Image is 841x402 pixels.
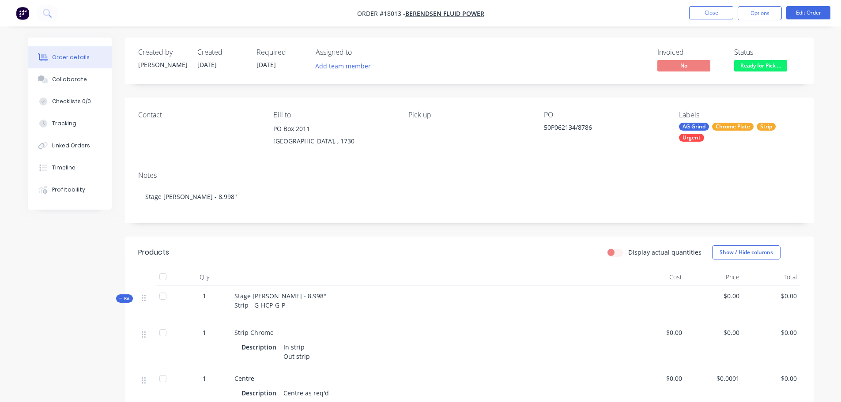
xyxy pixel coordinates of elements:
span: $0.00 [632,328,682,337]
div: Labels [679,111,800,119]
label: Display actual quantities [628,248,701,257]
div: [PERSON_NAME] [138,60,187,69]
div: Checklists 0/0 [52,98,91,105]
span: Stage [PERSON_NAME] - 8.998" Strip - G-HCP-G-P [234,292,326,309]
div: PO Box 2011[GEOGRAPHIC_DATA], , 1730 [273,123,394,151]
button: Order details [28,46,112,68]
span: Order #18013 - [357,9,405,18]
span: Centre [234,374,254,383]
span: $0.00 [747,291,797,301]
div: Description [241,341,280,353]
div: 50P062134/8786 [544,123,654,135]
span: [DATE] [197,60,217,69]
span: Ready for Pick ... [734,60,787,71]
div: PO [544,111,665,119]
div: Urgent [679,134,704,142]
div: Centre as req'd [280,387,332,399]
div: Contact [138,111,259,119]
div: Required [256,48,305,56]
span: $0.00 [632,374,682,383]
div: Tracking [52,120,76,128]
div: Created [197,48,246,56]
div: Collaborate [52,75,87,83]
span: $0.00 [747,328,797,337]
div: Chrome Plate [712,123,754,131]
div: AG Grind [679,123,709,131]
button: Collaborate [28,68,112,90]
button: Add team member [310,60,375,72]
span: $0.00 [747,374,797,383]
div: Notes [138,171,800,180]
span: No [657,60,710,71]
button: Add team member [316,60,376,72]
button: Checklists 0/0 [28,90,112,113]
div: Strip [757,123,776,131]
button: Show / Hide columns [712,245,781,259]
button: Edit Order [786,6,830,19]
a: Berendsen Fluid Power [405,9,484,18]
div: Profitability [52,186,85,194]
div: Assigned to [316,48,404,56]
div: Created by [138,48,187,56]
span: $0.0001 [689,374,739,383]
div: In strip Out strip [280,341,313,363]
button: Profitability [28,179,112,201]
button: Close [689,6,733,19]
div: Cost [628,268,686,286]
span: Strip Chrome [234,328,274,337]
div: Linked Orders [52,142,90,150]
div: Kit [116,294,133,303]
div: Description [241,387,280,399]
div: Stage [PERSON_NAME] - 8.998" [138,183,800,210]
div: Invoiced [657,48,724,56]
span: 1 [203,328,206,337]
div: Timeline [52,164,75,172]
div: Qty [178,268,231,286]
span: [DATE] [256,60,276,69]
div: Order details [52,53,90,61]
div: [GEOGRAPHIC_DATA], , 1730 [273,135,394,147]
span: 1 [203,291,206,301]
div: Price [686,268,743,286]
button: Linked Orders [28,135,112,157]
div: Products [138,247,169,258]
button: Timeline [28,157,112,179]
button: Options [738,6,782,20]
div: PO Box 2011 [273,123,394,135]
span: $0.00 [689,328,739,337]
div: Pick up [408,111,529,119]
div: Status [734,48,800,56]
button: Ready for Pick ... [734,60,787,73]
div: Bill to [273,111,394,119]
span: Kit [119,295,130,302]
div: Total [743,268,800,286]
img: Factory [16,7,29,20]
span: $0.00 [689,291,739,301]
span: 1 [203,374,206,383]
button: Tracking [28,113,112,135]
